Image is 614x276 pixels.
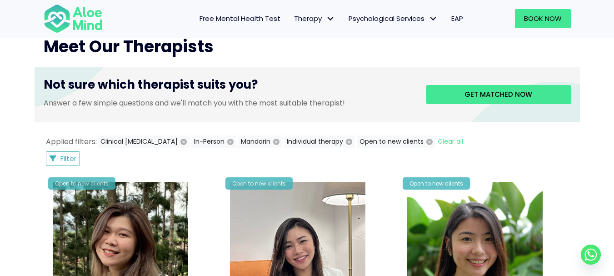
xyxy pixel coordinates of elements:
[46,136,97,147] span: Applied filters:
[403,177,470,190] div: Open to new clients
[342,9,444,28] a: Psychological ServicesPsychological Services: submenu
[287,9,342,28] a: TherapyTherapy: submenu
[44,98,413,108] p: Answer a few simple questions and we'll match you with the most suitable therapist!
[357,135,435,148] button: Open to new clients
[349,14,438,23] span: Psychological Services
[44,4,103,34] img: Aloe mind Logo
[200,14,280,23] span: Free Mental Health Test
[193,9,287,28] a: Free Mental Health Test
[225,177,293,190] div: Open to new clients
[451,14,463,23] span: EAP
[191,135,236,148] button: In-Person
[46,151,80,166] button: Filter Listings
[464,90,532,99] span: Get matched now
[48,177,115,190] div: Open to new clients
[284,135,355,148] button: Individual therapy
[437,135,464,148] button: Clear all
[60,154,76,163] span: Filter
[515,9,571,28] a: Book Now
[444,9,470,28] a: EAP
[98,135,190,148] button: Clinical [MEDICAL_DATA]
[427,12,440,25] span: Psychological Services: submenu
[294,14,335,23] span: Therapy
[324,12,337,25] span: Therapy: submenu
[238,135,282,148] button: Mandarin
[524,14,562,23] span: Book Now
[115,9,470,28] nav: Menu
[426,85,571,104] a: Get matched now
[581,245,601,265] a: Whatsapp
[44,35,214,58] span: Meet Our Therapists
[44,76,413,97] h3: Not sure which therapist suits you?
